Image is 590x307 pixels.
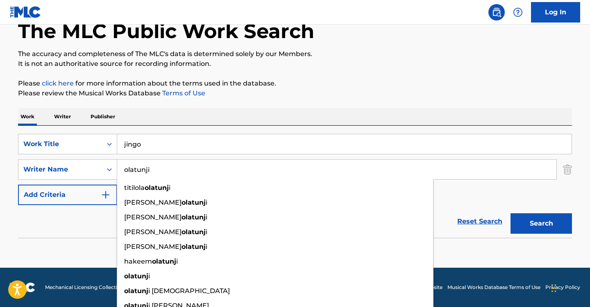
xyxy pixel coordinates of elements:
[18,49,572,59] p: The accuracy and completeness of The MLC's data is determined solely by our Members.
[23,139,97,149] div: Work Title
[182,228,206,236] strong: olatunj
[10,282,35,292] img: logo
[18,134,572,238] form: Search Form
[145,184,169,192] strong: olatunj
[152,257,176,265] strong: olatunj
[101,190,111,200] img: 9d2ae6d4665cec9f34b9.svg
[124,184,145,192] span: titilola
[511,213,572,234] button: Search
[176,257,178,265] span: i
[513,7,523,17] img: help
[124,257,152,265] span: hakeem
[124,287,148,295] strong: olatunj
[182,213,206,221] strong: olatunj
[124,199,182,206] span: [PERSON_NAME]
[124,243,182,251] span: [PERSON_NAME]
[510,4,526,20] div: Help
[18,88,572,98] p: Please review the Musical Works Database
[206,199,207,206] span: i
[206,213,207,221] span: i
[124,272,148,280] strong: olatunj
[492,7,501,17] img: search
[206,243,207,251] span: i
[18,108,37,125] p: Work
[23,165,97,174] div: Writer Name
[88,108,118,125] p: Publisher
[161,89,205,97] a: Terms of Use
[182,243,206,251] strong: olatunj
[488,4,505,20] a: Public Search
[148,287,230,295] span: i [DEMOGRAPHIC_DATA]
[563,159,572,180] img: Delete Criterion
[18,79,572,88] p: Please for more information about the terms used in the database.
[10,6,41,18] img: MLC Logo
[169,184,170,192] span: i
[18,185,117,205] button: Add Criteria
[206,228,207,236] span: i
[45,284,140,291] span: Mechanical Licensing Collective © 2025
[124,228,182,236] span: [PERSON_NAME]
[124,213,182,221] span: [PERSON_NAME]
[551,276,556,300] div: Drag
[549,268,590,307] iframe: Chat Widget
[42,79,74,87] a: click here
[18,19,314,43] h1: The MLC Public Work Search
[18,59,572,69] p: It is not an authoritative source for recording information.
[447,284,540,291] a: Musical Works Database Terms of Use
[52,108,73,125] p: Writer
[531,2,580,23] a: Log In
[545,284,580,291] a: Privacy Policy
[182,199,206,206] strong: olatunj
[148,272,150,280] span: i
[453,212,506,230] a: Reset Search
